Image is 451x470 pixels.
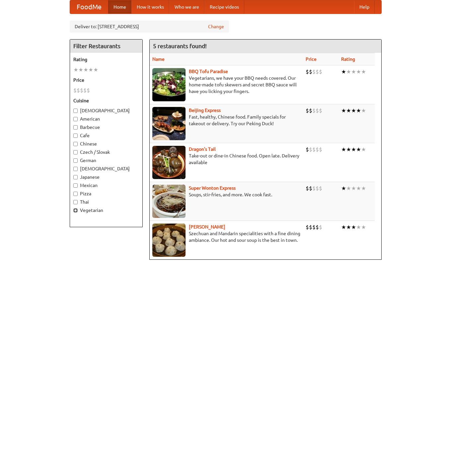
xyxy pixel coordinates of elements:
[169,0,204,14] a: Who we are
[346,146,351,153] li: ★
[73,199,139,205] label: Thai
[361,146,366,153] li: ★
[73,56,139,63] h5: Rating
[346,107,351,114] li: ★
[312,107,316,114] li: $
[73,208,78,213] input: Vegetarian
[341,56,355,62] a: Rating
[70,40,142,53] h4: Filter Restaurants
[73,142,78,146] input: Chinese
[306,146,309,153] li: $
[73,190,139,197] label: Pizza
[356,68,361,75] li: ★
[351,185,356,192] li: ★
[73,117,78,121] input: American
[306,107,309,114] li: $
[354,0,375,14] a: Help
[189,146,216,152] b: Dragon's Tail
[73,182,139,189] label: Mexican
[108,0,131,14] a: Home
[356,107,361,114] li: ★
[346,185,351,192] li: ★
[73,134,78,138] input: Cafe
[83,87,87,94] li: $
[152,114,301,127] p: Fast, healthy, Chinese food. Family specials for takeout or delivery. Try our Peking Duck!
[341,107,346,114] li: ★
[73,97,139,104] h5: Cuisine
[77,87,80,94] li: $
[316,107,319,114] li: $
[189,224,225,230] a: [PERSON_NAME]
[73,167,78,171] input: [DEMOGRAPHIC_DATA]
[351,224,356,231] li: ★
[73,200,78,204] input: Thai
[309,185,312,192] li: $
[73,124,139,131] label: Barbecue
[312,185,316,192] li: $
[152,224,186,257] img: shandong.jpg
[73,150,78,154] input: Czech / Slovak
[306,185,309,192] li: $
[351,107,356,114] li: ★
[152,75,301,95] p: Vegetarians, we have your BBQ needs covered. Our home-made tofu skewers and secret BBQ sauce will...
[152,107,186,140] img: beijing.jpg
[73,183,78,188] input: Mexican
[73,207,139,214] label: Vegetarian
[309,68,312,75] li: $
[312,68,316,75] li: $
[361,185,366,192] li: ★
[73,116,139,122] label: American
[319,185,322,192] li: $
[131,0,169,14] a: How it works
[73,109,78,113] input: [DEMOGRAPHIC_DATA]
[73,66,78,73] li: ★
[83,66,88,73] li: ★
[319,68,322,75] li: $
[87,87,90,94] li: $
[316,224,319,231] li: $
[73,77,139,83] h5: Price
[73,107,139,114] label: [DEMOGRAPHIC_DATA]
[204,0,244,14] a: Recipe videos
[361,68,366,75] li: ★
[73,157,139,164] label: German
[152,68,186,101] img: tofuparadise.jpg
[312,224,316,231] li: $
[153,43,207,49] ng-pluralize: 5 restaurants found!
[341,224,346,231] li: ★
[306,224,309,231] li: $
[152,146,186,179] img: dragon.jpg
[309,224,312,231] li: $
[341,68,346,75] li: ★
[189,108,221,113] a: Beijing Express
[316,68,319,75] li: $
[319,146,322,153] li: $
[309,146,312,153] li: $
[78,66,83,73] li: ★
[341,146,346,153] li: ★
[73,149,139,155] label: Czech / Slovak
[73,175,78,179] input: Japanese
[319,107,322,114] li: $
[208,23,224,30] a: Change
[189,69,228,74] b: BBQ Tofu Paradise
[152,56,165,62] a: Name
[80,87,83,94] li: $
[316,146,319,153] li: $
[319,224,322,231] li: $
[189,185,236,191] a: Super Wonton Express
[73,192,78,196] input: Pizza
[93,66,98,73] li: ★
[312,146,316,153] li: $
[152,191,301,198] p: Soups, stir-fries, and more. We cook fast.
[73,132,139,139] label: Cafe
[73,165,139,172] label: [DEMOGRAPHIC_DATA]
[316,185,319,192] li: $
[351,68,356,75] li: ★
[356,185,361,192] li: ★
[356,146,361,153] li: ★
[306,68,309,75] li: $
